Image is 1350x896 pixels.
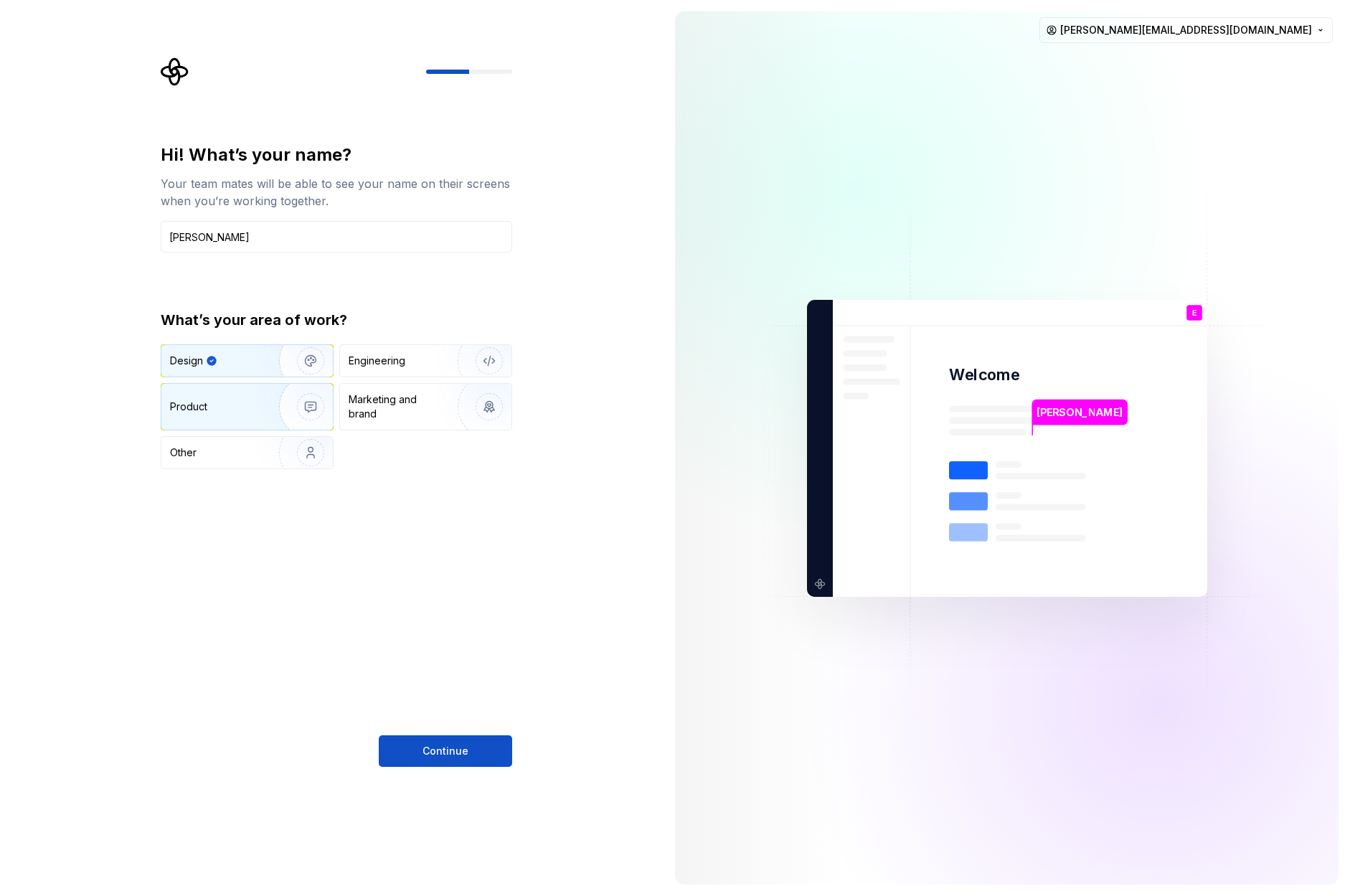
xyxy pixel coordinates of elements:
[161,175,512,209] div: Your team mates will be able to see your name on their screens when you’re working together.
[161,143,512,166] div: Hi! What’s your name?
[949,364,1019,385] p: Welcome
[1037,404,1123,420] p: [PERSON_NAME]
[1060,23,1312,37] span: [PERSON_NAME][EMAIL_ADDRESS][DOMAIN_NAME]
[161,221,512,253] input: Han Solo
[170,400,207,414] div: Product
[379,735,512,767] button: Continue
[161,57,189,86] svg: Supernova Logo
[349,392,445,421] div: Marketing and brand
[161,310,512,330] div: What’s your area of work?
[170,354,203,368] div: Design
[170,445,197,460] div: Other
[423,744,468,758] span: Continue
[1191,308,1196,316] p: E
[349,354,405,368] div: Engineering
[1039,17,1333,43] button: [PERSON_NAME][EMAIL_ADDRESS][DOMAIN_NAME]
